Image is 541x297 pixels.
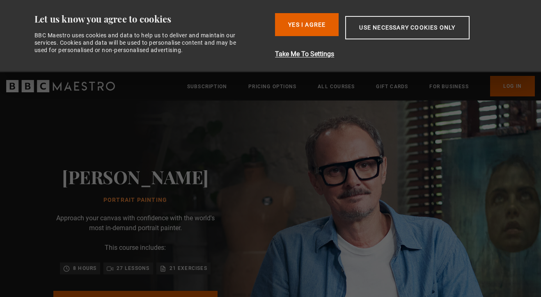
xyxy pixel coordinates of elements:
p: Approach your canvas with confidence with the world's most in-demand portrait painter. [53,213,218,233]
button: Take Me To Settings [275,49,513,59]
a: Pricing Options [248,82,296,91]
p: This course includes: [105,243,166,253]
a: Gift Cards [376,82,408,91]
h2: [PERSON_NAME] [62,166,209,187]
div: Let us know you agree to cookies [34,13,269,25]
svg: BBC Maestro [6,80,115,92]
h1: Portrait Painting [62,197,209,203]
nav: Primary [187,76,535,96]
a: Subscription [187,82,227,91]
a: For business [429,82,468,91]
a: All Courses [318,82,355,91]
div: BBC Maestro uses cookies and data to help us to deliver and maintain our services. Cookies and da... [34,32,245,54]
a: Log In [490,76,535,96]
button: Use necessary cookies only [345,16,469,39]
button: Yes I Agree [275,13,339,36]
